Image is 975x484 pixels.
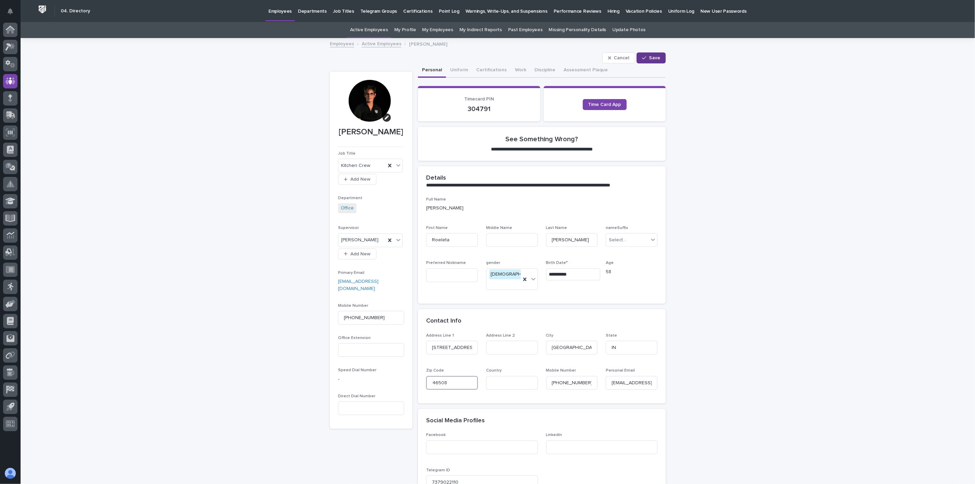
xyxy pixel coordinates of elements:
button: Certifications [472,63,511,78]
h2: See Something Wrong? [506,135,578,143]
span: Full Name [426,197,446,202]
h2: 04. Directory [61,8,90,14]
span: Preferred Nickname [426,261,466,265]
button: Add New [338,174,376,185]
span: Mobile Number [546,368,576,373]
span: Speed Dial Number [338,368,376,372]
button: Save [637,52,666,63]
span: Timecard PIN [464,97,494,101]
span: gender [486,261,500,265]
button: Uniform [446,63,472,78]
a: Past Employees [508,22,543,38]
a: Employees [330,39,354,47]
span: Country [486,368,502,373]
a: [EMAIL_ADDRESS][DOMAIN_NAME] [338,279,378,291]
button: Work [511,63,530,78]
button: Assessment Plaque [559,63,612,78]
a: Update Photos [612,22,646,38]
span: [PERSON_NAME] [341,237,378,244]
span: Save [649,56,660,60]
span: Time Card App [588,102,621,107]
span: Mobile Number [338,304,368,308]
h2: Details [426,174,446,182]
span: First Name [426,226,448,230]
span: Direct Dial Number [338,394,375,398]
span: Telegram ID [426,468,450,472]
p: 304791 [426,105,532,113]
button: Cancel [602,52,635,63]
span: State [606,334,617,338]
span: nameSuffix [606,226,628,230]
button: users-avatar [3,466,17,481]
span: Birth Date [546,261,568,265]
span: Primary Email [338,271,364,275]
span: Cancel [614,56,629,60]
span: Address Line 2 [486,334,515,338]
span: Last Name [546,226,567,230]
a: Active Employees [362,39,401,47]
p: 58 [606,268,658,276]
span: Kitchen Crew [341,162,370,169]
button: Notifications [3,4,17,19]
p: - [338,376,404,383]
span: Add New [350,177,371,182]
span: Middle Name [486,226,512,230]
div: Notifications [9,8,17,19]
button: Add New [338,249,376,259]
a: Active Employees [350,22,388,38]
a: Missing Personality Details [549,22,606,38]
h2: Social Media Profiles [426,417,485,425]
img: Workspace Logo [36,3,49,16]
button: Discipline [530,63,559,78]
span: Job Title [338,152,356,156]
a: Time Card App [583,99,627,110]
span: Add New [350,252,371,256]
span: Office Extension [338,336,371,340]
span: Zip Code [426,368,444,373]
a: My Employees [422,22,453,38]
span: Supervisor [338,226,359,230]
div: [DEMOGRAPHIC_DATA] [489,269,543,279]
p: [PERSON_NAME] [338,127,404,137]
button: Personal [418,63,446,78]
span: LinkedIn [546,433,562,437]
div: Select... [609,237,626,244]
span: Personal Email [606,368,635,373]
p: [PERSON_NAME] [409,40,447,47]
p: [PERSON_NAME] [426,205,658,212]
span: Age [606,261,614,265]
a: My Profile [394,22,416,38]
span: Facebook [426,433,446,437]
span: City [546,334,554,338]
span: Department [338,196,362,200]
h2: Contact Info [426,317,461,325]
a: Office [341,205,354,212]
span: Address Line 1 [426,334,454,338]
a: My Indirect Reports [459,22,502,38]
